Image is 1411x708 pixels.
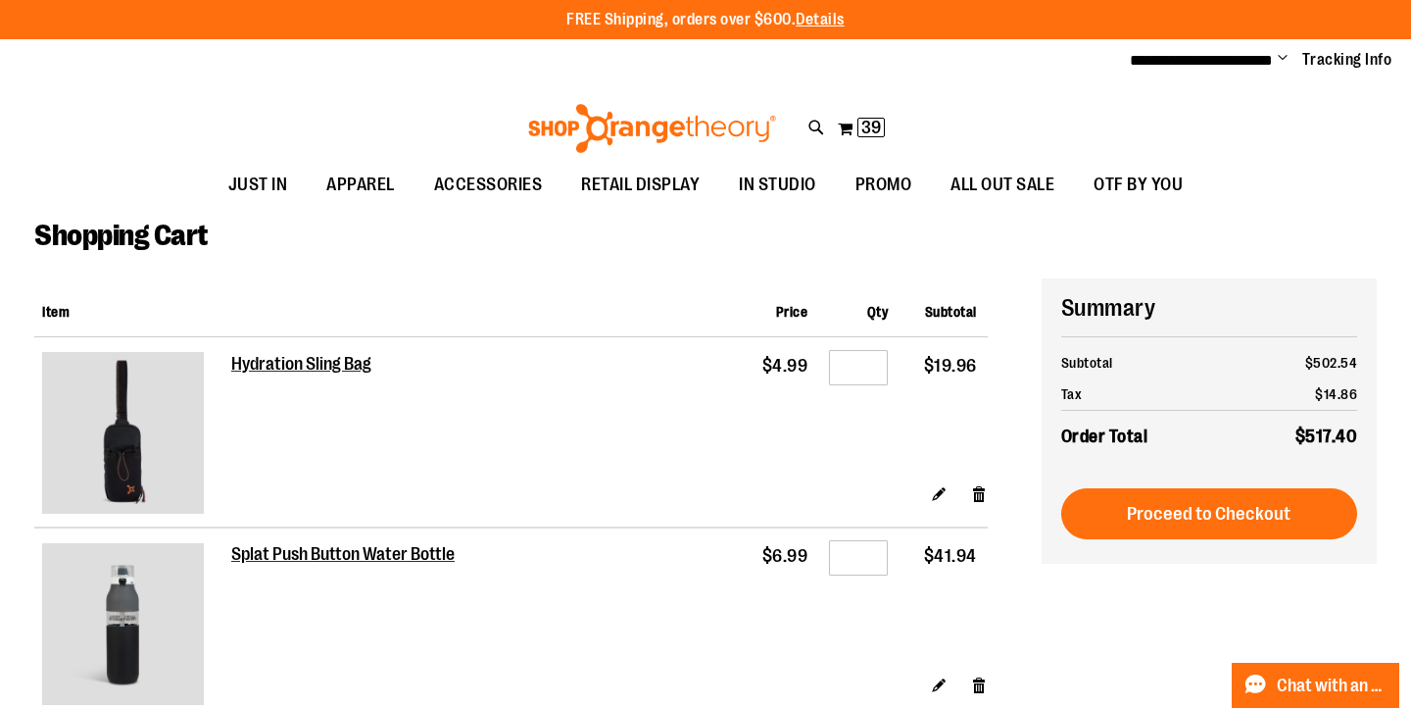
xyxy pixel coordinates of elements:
span: Proceed to Checkout [1127,503,1290,525]
span: RETAIL DISPLAY [581,163,700,207]
span: $502.54 [1305,355,1358,371]
span: Shopping Cart [34,219,208,252]
span: Subtotal [925,304,977,320]
span: $6.99 [762,546,808,566]
a: Splat Push Button Water Bottle [231,544,457,566]
span: OTF BY YOU [1094,163,1183,207]
span: IN STUDIO [739,163,816,207]
span: 39 [861,118,881,137]
a: Hydration Sling Bag [42,352,223,519]
span: $19.96 [924,356,977,376]
button: Proceed to Checkout [1061,488,1358,539]
span: APPAREL [326,163,395,207]
a: Details [796,11,845,28]
span: Price [776,304,808,320]
img: Splat Push Button Water Bottle [42,543,204,705]
span: Chat with an Expert [1277,677,1387,695]
span: Qty [867,304,889,320]
span: $517.40 [1295,427,1358,446]
span: Item [42,304,70,320]
button: Account menu [1278,50,1288,70]
span: ACCESSORIES [434,163,543,207]
a: Hydration Sling Bag [231,354,372,376]
button: Chat with an Expert [1232,663,1400,708]
strong: Order Total [1061,422,1148,450]
a: Tracking Info [1302,49,1392,71]
h2: Summary [1061,291,1358,325]
a: Remove item [971,483,988,504]
span: $41.94 [924,546,977,566]
span: $14.86 [1315,386,1357,402]
span: PROMO [855,163,912,207]
span: ALL OUT SALE [950,163,1054,207]
th: Tax [1061,379,1237,411]
span: JUST IN [228,163,288,207]
th: Subtotal [1061,347,1237,379]
span: $4.99 [762,356,808,376]
a: Remove item [971,674,988,694]
img: Shop Orangetheory [525,104,779,153]
img: Hydration Sling Bag [42,352,204,514]
p: FREE Shipping, orders over $600. [566,9,845,31]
